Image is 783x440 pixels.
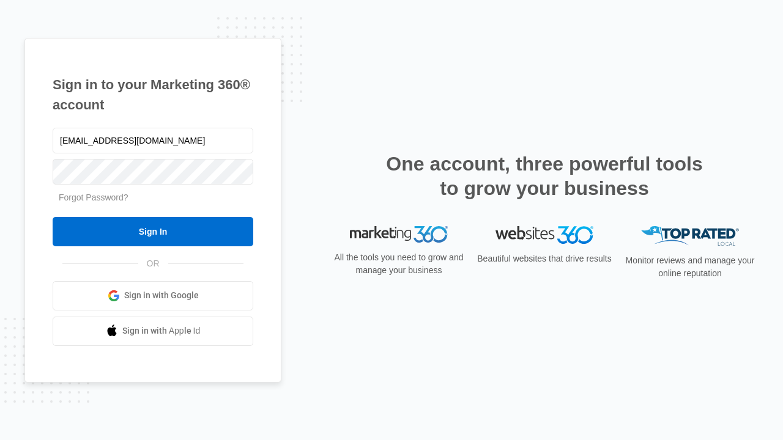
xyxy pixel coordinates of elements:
[476,252,613,265] p: Beautiful websites that drive results
[382,152,707,200] h2: One account, three powerful tools to grow your business
[59,193,128,202] a: Forgot Password?
[350,226,448,243] img: Marketing 360
[53,128,253,153] input: Email
[622,254,759,280] p: Monitor reviews and manage your online reputation
[124,289,199,302] span: Sign in with Google
[495,226,593,244] img: Websites 360
[53,317,253,346] a: Sign in with Apple Id
[330,251,467,277] p: All the tools you need to grow and manage your business
[53,75,253,115] h1: Sign in to your Marketing 360® account
[122,324,201,337] span: Sign in with Apple Id
[53,281,253,310] a: Sign in with Google
[138,257,168,270] span: OR
[53,217,253,246] input: Sign In
[641,226,739,246] img: Top Rated Local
